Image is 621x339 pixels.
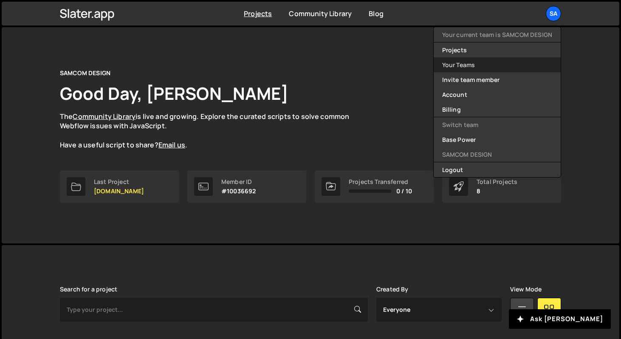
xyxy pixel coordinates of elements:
label: Search for a project [60,286,117,293]
a: Blog [369,9,384,18]
div: Last Project [94,178,144,185]
button: Logout [434,162,561,177]
a: Projects [244,9,272,18]
p: The is live and growing. Explore the curated scripts to solve common Webflow issues with JavaScri... [60,112,366,150]
a: Base Power [434,132,561,147]
p: 8 [477,188,517,195]
label: Created By [376,286,409,293]
p: #10036692 [221,188,256,195]
input: Type your project... [60,298,368,322]
div: Member ID [221,178,256,185]
div: SAMCOM DESIGN [60,68,110,78]
a: Last Project [DOMAIN_NAME] [60,170,179,203]
button: Ask [PERSON_NAME] [509,309,611,329]
a: Community Library [289,9,352,18]
h1: Good Day, [PERSON_NAME] [60,82,288,105]
a: Your Teams [434,57,561,72]
a: Email us [158,140,185,150]
p: [DOMAIN_NAME] [94,188,144,195]
a: SA [546,6,561,21]
a: Community Library [73,112,135,121]
a: Invite team member [434,72,561,87]
a: Billing [434,102,561,117]
a: Account [434,87,561,102]
div: Total Projects [477,178,517,185]
div: Projects Transferred [349,178,412,185]
span: 0 / 10 [396,188,412,195]
label: View Mode [510,286,542,293]
a: Projects [434,42,561,57]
